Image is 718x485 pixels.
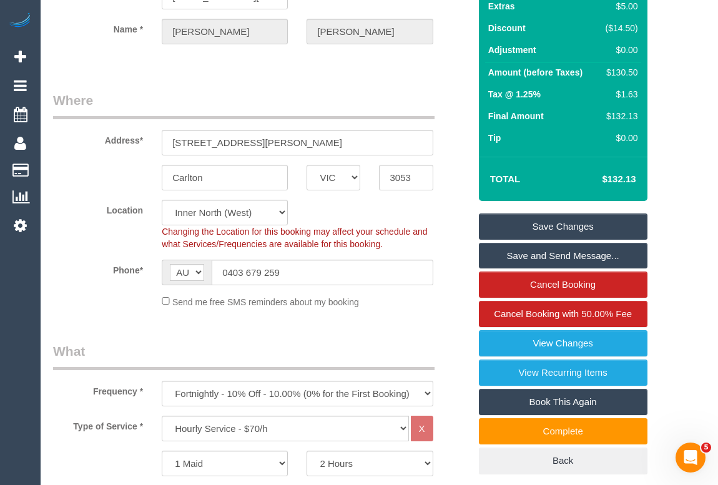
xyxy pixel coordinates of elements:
[601,110,638,122] div: $132.13
[7,12,32,30] img: Automaid Logo
[44,381,152,398] label: Frequency *
[307,19,433,44] input: Last Name*
[601,44,638,56] div: $0.00
[479,389,647,415] a: Book This Again
[479,213,647,240] a: Save Changes
[172,296,359,306] span: Send me free SMS reminders about my booking
[379,165,433,190] input: Post Code*
[601,66,638,79] div: $130.50
[44,130,152,147] label: Address*
[488,110,544,122] label: Final Amount
[601,88,638,100] div: $1.63
[479,360,647,386] a: View Recurring Items
[564,174,636,185] h4: $132.13
[162,19,288,44] input: First Name*
[488,44,536,56] label: Adjustment
[479,301,647,327] a: Cancel Booking with 50.00% Fee
[701,443,711,453] span: 5
[212,260,433,285] input: Phone*
[488,88,541,100] label: Tax @ 1.25%
[53,342,435,370] legend: What
[162,165,288,190] input: Suburb*
[44,416,152,433] label: Type of Service *
[494,308,632,319] span: Cancel Booking with 50.00% Fee
[44,260,152,277] label: Phone*
[479,418,647,444] a: Complete
[488,22,526,34] label: Discount
[44,200,152,217] label: Location
[488,132,501,144] label: Tip
[479,330,647,356] a: View Changes
[44,19,152,36] label: Name *
[479,272,647,298] a: Cancel Booking
[676,443,706,473] iframe: Intercom live chat
[490,174,521,184] strong: Total
[601,22,638,34] div: ($14.50)
[601,132,638,144] div: $0.00
[479,448,647,474] a: Back
[488,66,583,79] label: Amount (before Taxes)
[53,91,435,119] legend: Where
[479,243,647,269] a: Save and Send Message...
[162,227,427,249] span: Changing the Location for this booking may affect your schedule and what Services/Frequencies are...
